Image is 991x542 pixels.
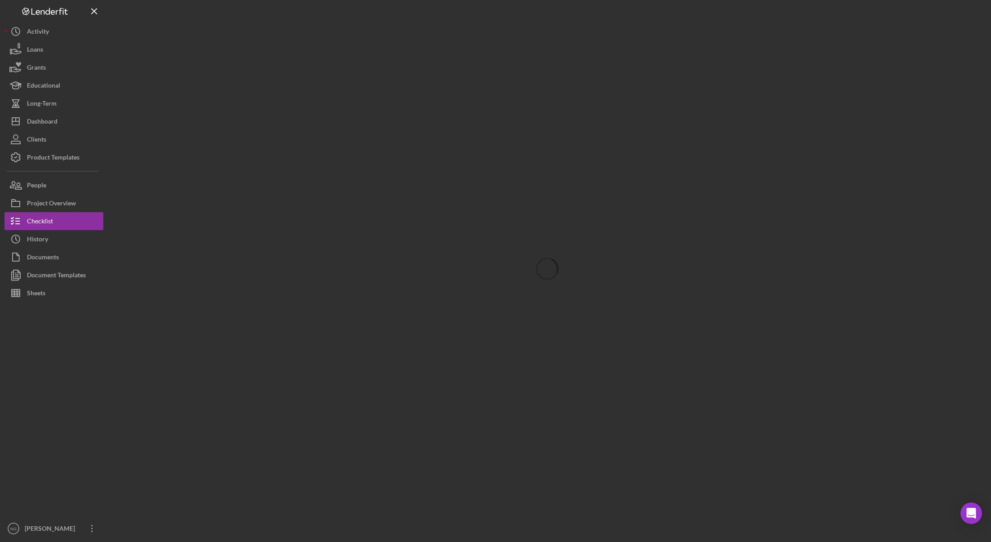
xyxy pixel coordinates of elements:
[27,40,43,61] div: Loans
[27,248,59,268] div: Documents
[27,176,46,196] div: People
[27,212,53,232] div: Checklist
[27,284,45,304] div: Sheets
[10,526,17,531] text: NG
[4,148,103,166] button: Product Templates
[4,112,103,130] button: Dashboard
[27,58,46,79] div: Grants
[27,148,80,169] div: Product Templates
[4,22,103,40] button: Activity
[27,94,57,115] div: Long-Term
[4,230,103,248] button: History
[27,112,58,133] div: Dashboard
[27,230,48,250] div: History
[27,266,86,286] div: Document Templates
[4,130,103,148] button: Clients
[4,266,103,284] button: Document Templates
[4,58,103,76] button: Grants
[4,194,103,212] button: Project Overview
[4,76,103,94] button: Educational
[27,76,60,97] div: Educational
[4,40,103,58] button: Loans
[4,176,103,194] button: People
[4,248,103,266] button: Documents
[960,502,982,524] div: Open Intercom Messenger
[4,284,103,302] button: Sheets
[27,194,76,214] div: Project Overview
[4,212,103,230] button: Checklist
[4,520,103,538] button: NG[PERSON_NAME]
[4,94,103,112] button: Long-Term
[22,520,81,540] div: [PERSON_NAME]
[27,22,49,43] div: Activity
[27,130,46,151] div: Clients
